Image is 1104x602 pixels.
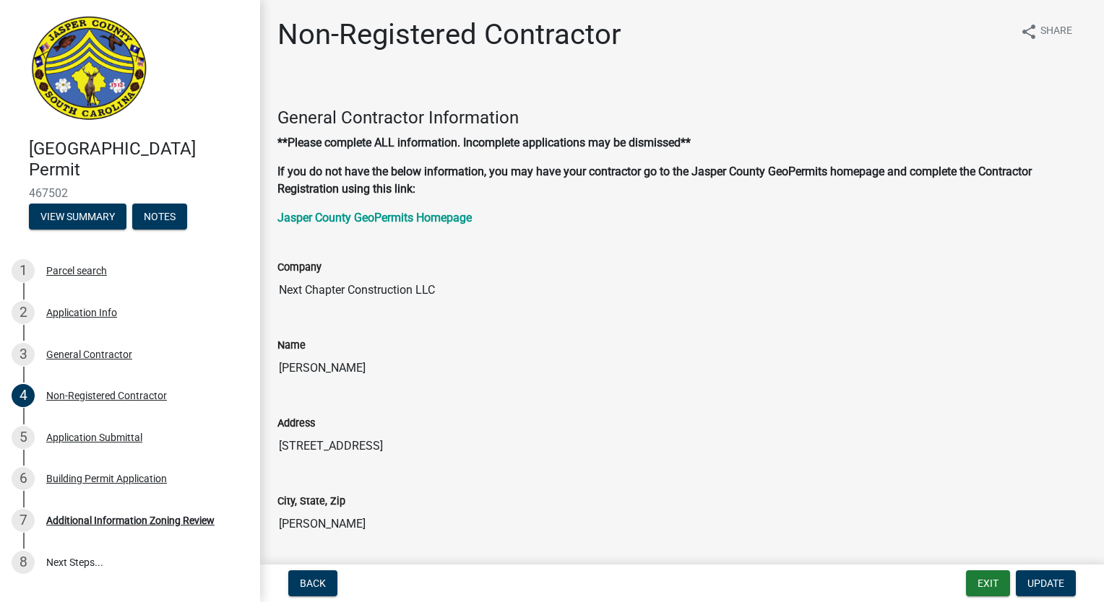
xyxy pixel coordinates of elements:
strong: If you do not have the below information, you may have your contractor go to the Jasper County Ge... [277,165,1032,196]
span: Share [1040,23,1072,40]
a: Jasper County GeoPermits Homepage [277,211,472,224]
div: 6 [12,467,35,490]
span: Back [300,577,326,589]
label: Address [277,419,315,429]
label: Company [277,263,322,273]
div: 1 [12,259,35,282]
strong: **Please complete ALL information. Incomplete applications may be dismissed** [277,136,691,149]
h4: [GEOGRAPHIC_DATA] Permit [29,139,249,180]
div: Parcel search [46,266,107,276]
div: Non-Registered Contractor [46,391,167,401]
div: 7 [12,509,35,532]
div: Additional Information Zoning Review [46,515,215,525]
label: City, State, Zip [277,497,345,507]
div: 2 [12,301,35,324]
button: Exit [966,570,1010,596]
div: Application Submittal [46,432,142,442]
button: View Summary [29,204,126,230]
div: Application Info [46,307,117,318]
div: 8 [12,551,35,574]
h1: Non-Registered Contractor [277,17,621,52]
wm-modal-confirm: Summary [29,211,126,223]
div: Building Permit Application [46,474,167,484]
div: 3 [12,343,35,366]
button: Back [288,570,337,596]
label: Name [277,341,306,351]
h4: General Contractor Information [277,108,1087,128]
div: 4 [12,384,35,407]
span: Update [1027,577,1064,589]
button: shareShare [1009,17,1084,45]
button: Notes [132,204,187,230]
div: 5 [12,426,35,449]
wm-modal-confirm: Notes [132,211,187,223]
img: Jasper County, South Carolina [29,15,150,123]
div: General Contractor [46,349,132,359]
button: Update [1016,570,1076,596]
i: share [1020,23,1038,40]
span: 467502 [29,186,231,200]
